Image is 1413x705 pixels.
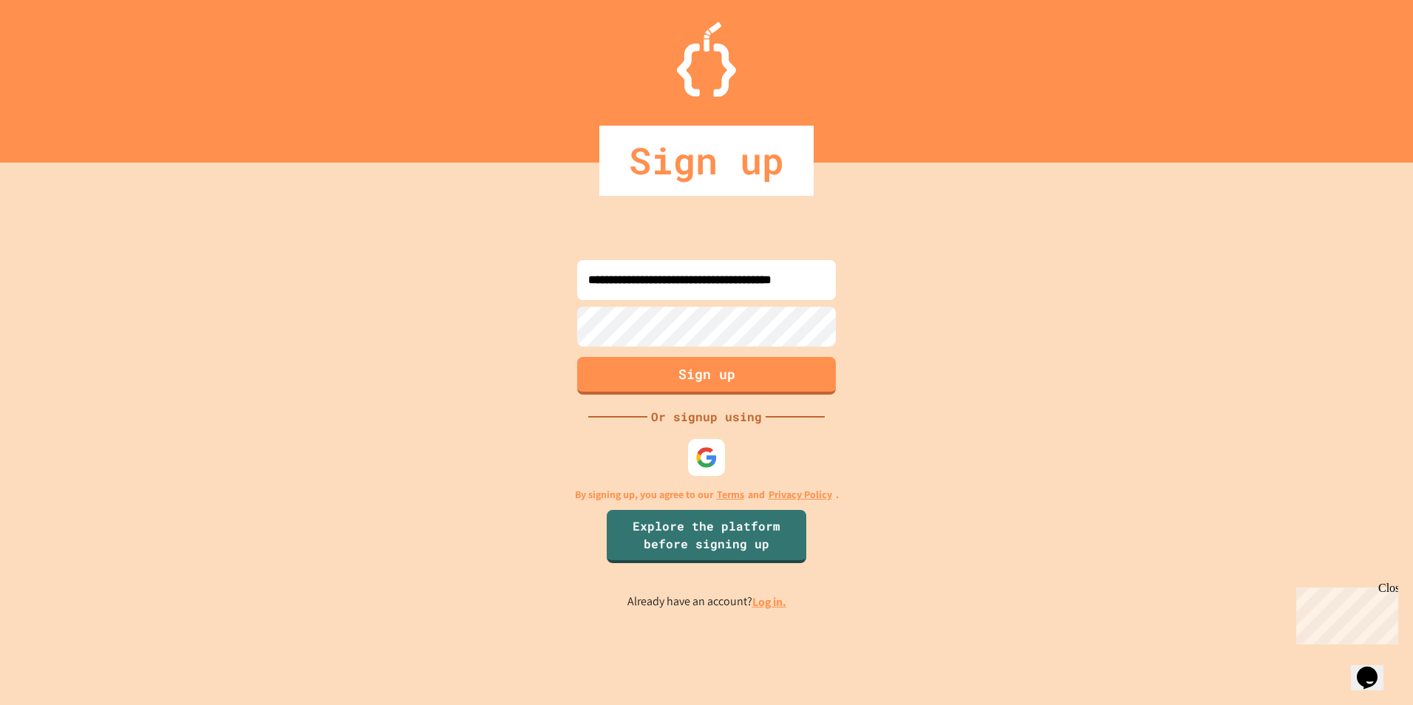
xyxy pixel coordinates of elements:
a: Terms [717,487,744,503]
a: Privacy Policy [769,487,832,503]
p: By signing up, you agree to our and . [575,487,839,503]
div: Sign up [599,126,814,196]
iframe: chat widget [1351,646,1398,690]
img: Logo.svg [677,22,736,97]
iframe: chat widget [1290,582,1398,644]
div: Or signup using [647,408,766,426]
a: Log in. [752,594,786,610]
button: Sign up [577,357,836,395]
p: Already have an account? [627,593,786,611]
img: google-icon.svg [695,446,718,469]
div: Chat with us now!Close [6,6,102,94]
a: Explore the platform before signing up [607,510,806,563]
